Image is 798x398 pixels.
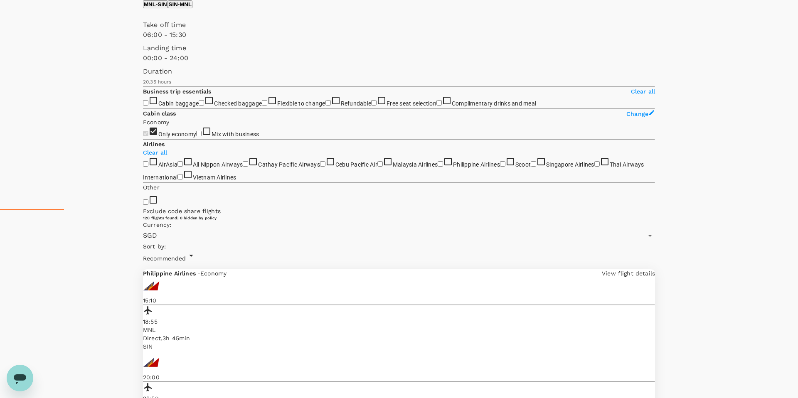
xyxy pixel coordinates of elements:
[143,20,655,30] p: Take off time
[143,183,655,192] p: Other
[143,334,655,342] div: Direct , 3h 45min
[177,174,183,179] input: Vietnam Airlines
[143,100,148,106] input: Cabin baggage
[594,161,600,167] input: Thai Airways International
[602,269,655,278] p: View flight details
[143,215,655,221] div: 120 flights found | 0 hidden by policy
[436,100,442,106] input: Complimentary drinks and meal
[143,88,212,95] strong: Business trip essentials
[143,118,655,126] p: Economy
[143,43,655,53] p: Landing time
[143,326,655,334] p: MNL
[377,161,383,167] input: Malaysia Airlines
[196,131,202,136] input: Mix with business
[515,161,531,168] span: Scoot
[143,161,644,181] span: Thai Airways International
[212,131,259,138] span: Mix with business
[7,365,33,391] iframe: Button to launch messaging window
[193,161,243,168] span: All Nippon Airways
[143,79,172,85] span: 20.35 hours
[393,161,438,168] span: Malaysia Airlines
[143,373,655,381] p: 20:00
[199,100,204,106] input: Checked baggage
[143,207,655,215] p: Exclude code share flights
[200,270,227,277] span: Economy
[531,161,536,167] input: Singapore Airlines
[325,100,331,106] input: Refundable
[143,141,165,147] strong: Airlines
[644,230,656,241] button: Open
[143,278,160,294] img: PR
[143,342,655,351] p: SIN
[371,100,377,106] input: Free seat selection
[197,270,200,277] span: -
[143,243,166,250] span: Sort by :
[144,1,167,7] p: MNL - SIN
[158,100,199,107] span: Cabin baggage
[143,148,655,157] p: Clear all
[341,100,372,107] span: Refundable
[438,161,443,167] input: Philippine Airlines
[143,296,655,305] p: 15:10
[262,100,267,106] input: Flexible to change
[169,1,192,7] p: SIN - MNL
[158,131,196,138] span: Only economy
[320,161,325,167] input: Cebu Pacific Air
[631,87,655,96] p: Clear all
[143,31,186,39] span: 06:00 - 15:30
[452,100,536,107] span: Complimentary drinks and meal
[258,161,320,168] span: Cathay Pacific Airways
[143,221,171,228] span: Currency :
[143,110,176,117] strong: Cabin class
[143,66,655,76] p: Duration
[626,111,648,117] span: Change
[277,100,325,107] span: Flexible to change
[143,354,160,371] img: PR
[500,161,505,167] input: Scoot
[158,161,177,168] span: AirAsia
[143,161,148,167] input: AirAsia
[143,317,655,326] p: 18:55
[453,161,500,168] span: Philippine Airlines
[143,131,148,136] input: Only economy
[143,54,188,62] span: 00:00 - 24:00
[177,161,183,167] input: All Nippon Airways
[143,199,148,205] input: Exclude code share flights
[335,161,377,168] span: Cebu Pacific Air
[243,161,248,167] input: Cathay Pacific Airways
[214,100,262,107] span: Checked baggage
[143,270,197,277] span: Philippine Airlines
[387,100,436,107] span: Free seat selection
[193,174,236,181] span: Vietnam Airlines
[546,161,594,168] span: Singapore Airlines
[143,255,186,262] span: Recommended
